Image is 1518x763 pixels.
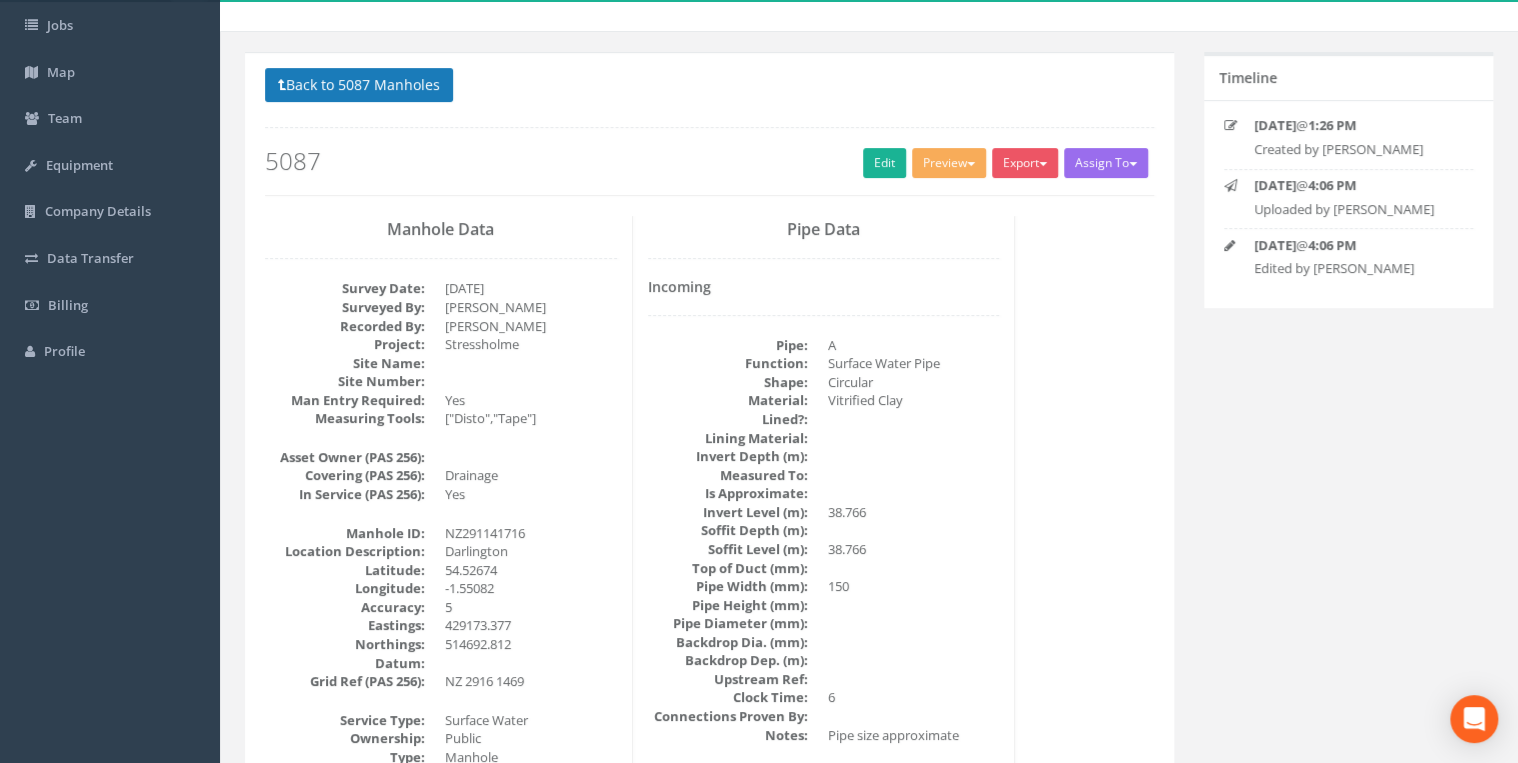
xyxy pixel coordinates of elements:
[445,616,617,635] dd: 429173.377
[445,335,617,354] dd: Stressholme
[648,614,808,633] dt: Pipe Diameter (mm):
[828,391,1000,410] dd: Vitrified Clay
[648,726,808,745] dt: Notes:
[44,342,85,360] span: Profile
[648,484,808,503] dt: Is Approximate:
[992,148,1058,178] button: Export
[265,579,425,598] dt: Longitude:
[648,429,808,448] dt: Lining Material:
[648,221,1000,239] h3: Pipe Data
[265,524,425,543] dt: Manhole ID:
[265,148,1154,174] h2: 5087
[863,148,906,178] a: Edit
[648,503,808,522] dt: Invert Level (m):
[828,503,1000,522] dd: 38.766
[445,409,617,428] dd: ["Disto","Tape"]
[265,616,425,635] dt: Eastings:
[45,202,151,220] span: Company Details
[445,485,617,504] dd: Yes
[828,373,1000,392] dd: Circular
[265,448,425,467] dt: Asset Owner (PAS 256):
[648,373,808,392] dt: Shape:
[828,577,1000,596] dd: 150
[648,596,808,615] dt: Pipe Height (mm):
[265,298,425,317] dt: Surveyed By:
[445,466,617,485] dd: Drainage
[265,317,425,336] dt: Recorded By:
[1308,116,1356,134] strong: 1:26 PM
[1219,70,1277,85] h5: Timeline
[265,485,425,504] dt: In Service (PAS 256):
[1254,176,1457,195] p: @
[445,579,617,598] dd: -1.55082
[47,249,134,267] span: Data Transfer
[828,354,1000,373] dd: Surface Water Pipe
[265,654,425,673] dt: Datum:
[265,635,425,654] dt: Northings:
[265,672,425,691] dt: Grid Ref (PAS 256):
[648,354,808,373] dt: Function:
[265,466,425,485] dt: Covering (PAS 256):
[265,372,425,391] dt: Site Number:
[265,711,425,730] dt: Service Type:
[1254,116,1296,134] strong: [DATE]
[648,707,808,726] dt: Connections Proven By:
[445,711,617,730] dd: Surface Water
[1254,116,1457,135] p: @
[48,296,88,314] span: Billing
[46,156,113,174] span: Equipment
[445,635,617,654] dd: 514692.812
[265,561,425,580] dt: Latitude:
[265,729,425,748] dt: Ownership:
[648,633,808,652] dt: Backdrop Dia. (mm):
[445,672,617,691] dd: NZ 2916 1469
[265,68,453,102] button: Back to 5087 Manholes
[1308,176,1356,194] strong: 4:06 PM
[445,279,617,298] dd: [DATE]
[445,598,617,617] dd: 5
[445,317,617,336] dd: [PERSON_NAME]
[1254,140,1457,159] p: Created by [PERSON_NAME]
[1254,236,1457,255] p: @
[828,336,1000,355] dd: A
[648,559,808,578] dt: Top of Duct (mm):
[48,109,82,127] span: Team
[445,524,617,543] dd: NZ291141716
[47,16,73,34] span: Jobs
[828,540,1000,559] dd: 38.766
[648,688,808,707] dt: Clock Time:
[265,354,425,373] dt: Site Name:
[265,391,425,410] dt: Man Entry Required:
[648,521,808,540] dt: Soffit Depth (m):
[1254,236,1296,254] strong: [DATE]
[445,729,617,748] dd: Public
[1254,176,1296,194] strong: [DATE]
[648,391,808,410] dt: Material:
[265,598,425,617] dt: Accuracy:
[648,670,808,689] dt: Upstream Ref:
[648,336,808,355] dt: Pipe:
[648,540,808,559] dt: Soffit Level (m):
[1254,200,1457,219] p: Uploaded by [PERSON_NAME]
[1064,148,1148,178] button: Assign To
[648,447,808,466] dt: Invert Depth (m):
[648,466,808,485] dt: Measured To:
[828,726,1000,745] dd: Pipe size approximate
[648,279,1000,294] h4: Incoming
[912,148,986,178] button: Preview
[648,410,808,429] dt: Lined?:
[1450,695,1498,743] div: Open Intercom Messenger
[265,221,617,239] h3: Manhole Data
[648,577,808,596] dt: Pipe Width (mm):
[648,651,808,670] dt: Backdrop Dep. (m):
[265,409,425,428] dt: Measuring Tools:
[828,688,1000,707] dd: 6
[445,542,617,561] dd: Darlington
[47,63,75,81] span: Map
[445,391,617,410] dd: Yes
[445,561,617,580] dd: 54.52674
[265,335,425,354] dt: Project:
[265,542,425,561] dt: Location Description:
[1308,236,1356,254] strong: 4:06 PM
[445,298,617,317] dd: [PERSON_NAME]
